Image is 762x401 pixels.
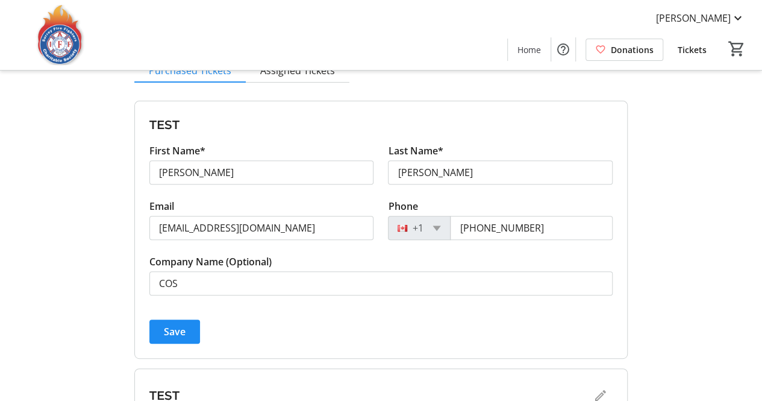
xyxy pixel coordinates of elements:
[668,39,716,61] a: Tickets
[388,199,417,213] label: Phone
[646,8,755,28] button: [PERSON_NAME]
[149,199,174,213] label: Email
[508,39,551,61] a: Home
[7,5,114,65] img: Surrey Fire Fighters' Charitable Society's Logo
[260,66,335,75] span: Assigned Tickets
[726,38,748,60] button: Cart
[586,39,663,61] a: Donations
[164,324,186,339] span: Save
[611,43,654,56] span: Donations
[517,43,541,56] span: Home
[388,144,443,158] label: Last Name*
[149,254,272,269] label: Company Name (Optional)
[450,216,613,240] input: (506) 234-5678
[551,37,575,62] button: Help
[149,320,200,344] button: Save
[149,116,613,134] h3: TEST
[149,66,231,75] span: Purchased Tickets
[656,11,731,25] span: [PERSON_NAME]
[149,144,205,158] label: First Name*
[678,43,707,56] span: Tickets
